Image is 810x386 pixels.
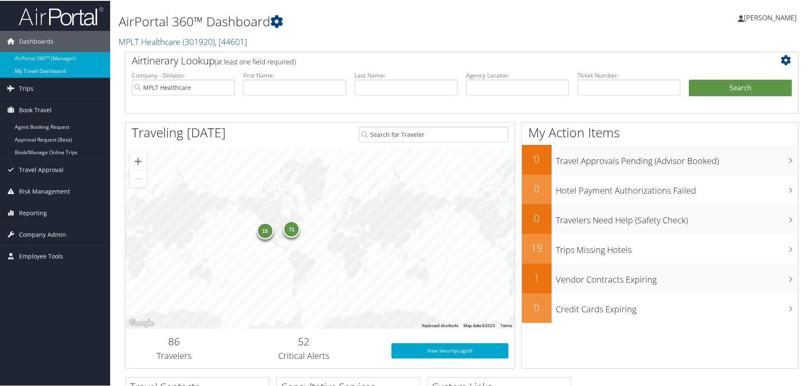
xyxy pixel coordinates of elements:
span: (at least one field required) [215,56,296,66]
button: Search [689,79,792,96]
span: ( 301920 ) [183,35,215,47]
h2: 0 [522,210,552,225]
div: 15 [256,221,273,238]
span: Employee Tools [19,245,63,266]
a: 0Travelers Need Help (Safety Check) [522,203,798,233]
a: [PERSON_NAME] [738,4,805,30]
img: Google [128,317,155,328]
input: Search for Traveler [359,126,508,142]
img: airportal-logo.png [19,6,103,25]
span: [PERSON_NAME] [744,12,796,22]
span: Map data ©2025 [463,322,495,327]
h3: Travelers Need Help (Safety Check) [556,209,798,225]
label: Agency Locator: [466,70,569,79]
a: 0Hotel Payment Authorizations Failed [522,174,798,203]
h2: 86 [132,333,216,348]
h3: Hotel Payment Authorizations Failed [556,180,798,196]
a: Terms [500,322,512,327]
h2: 0 [522,181,552,195]
label: First Name: [243,70,346,79]
div: 71 [283,220,300,237]
label: Company - Division: [132,70,235,79]
a: Open this area in Google Maps (opens a new window) [128,317,155,328]
h3: Travel Approvals Pending (Advisor Booked) [556,150,798,166]
a: View SecurityLogic® [391,342,508,358]
button: Zoom in [130,152,147,169]
span: Company Admin [19,223,66,244]
span: Risk Management [19,180,70,201]
h2: 0 [522,299,552,314]
a: 0Travel Approvals Pending (Advisor Booked) [522,144,798,174]
span: Travel Approval [19,158,64,180]
a: MPLT Healthcare [119,35,247,47]
label: Last Name: [355,70,458,79]
button: Zoom out [130,169,147,186]
h3: Credit Cards Expiring [556,298,798,314]
h3: Critical Alerts [229,349,379,361]
span: Book Travel [19,99,52,120]
a: 0Credit Cards Expiring [522,292,798,322]
a: 19Trips Missing Hotels [522,233,798,263]
span: , [ 44601 ] [215,35,247,47]
h2: 52 [229,333,379,348]
h3: Travelers [132,349,216,361]
span: Reporting [19,202,47,223]
h1: My Action Items [522,123,798,141]
h2: 0 [522,151,552,165]
h1: Traveling [DATE] [132,123,226,141]
h1: AirPortal 360™ Dashboard [119,12,576,30]
h3: Trips Missing Hotels [556,239,798,255]
span: Trips [19,77,33,98]
h2: 1 [522,269,552,284]
h2: 19 [522,240,552,254]
h2: Airtinerary Lookup [132,53,736,67]
a: 1Vendor Contracts Expiring [522,263,798,292]
span: Dashboards [19,30,53,51]
label: Ticket Number: [577,70,680,79]
button: Keyboard shortcuts [422,322,458,328]
h3: Vendor Contracts Expiring [556,269,798,285]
